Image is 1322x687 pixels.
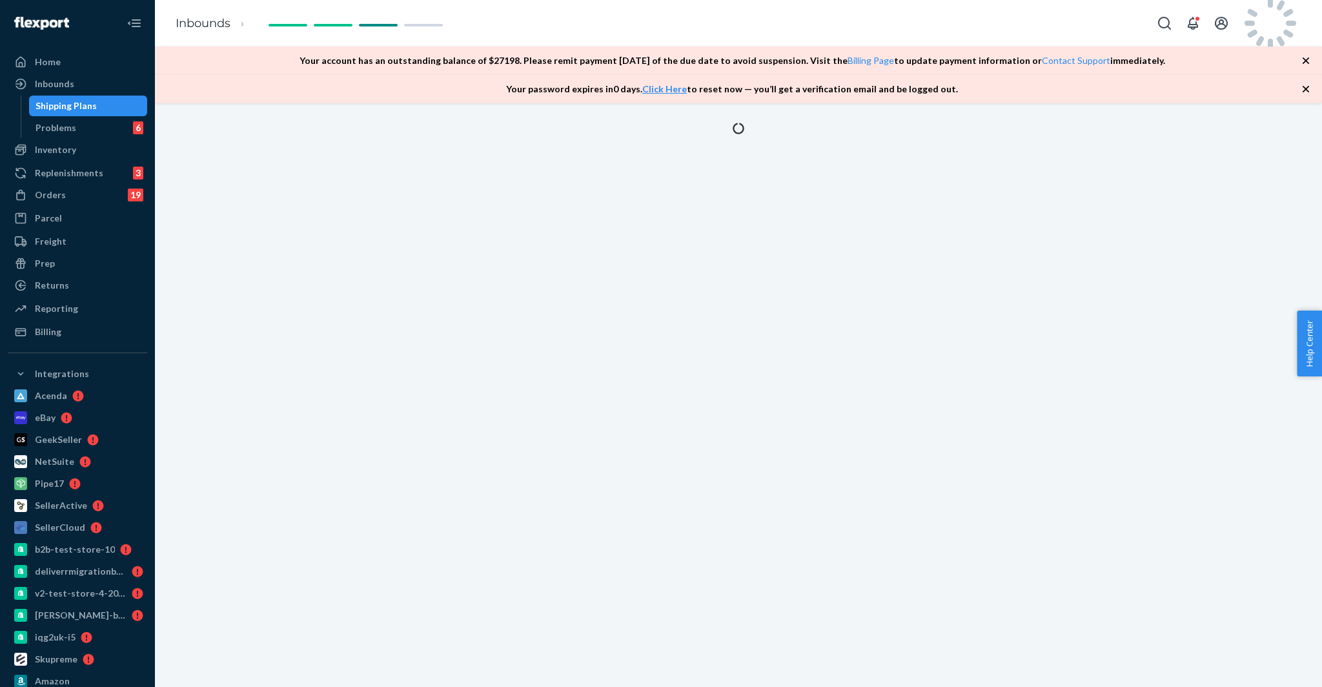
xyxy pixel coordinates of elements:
a: Acenda [8,385,147,406]
a: SellerActive [8,495,147,516]
div: 3 [133,167,143,179]
a: Click Here [642,83,687,94]
div: iqg2uk-i5 [35,631,76,644]
div: GeekSeller [35,433,82,446]
div: SellerCloud [35,521,85,534]
div: Returns [35,279,69,292]
div: Inbounds [35,77,74,90]
a: Home [8,52,147,72]
div: Problems [36,121,76,134]
div: b2b-test-store-10 [35,543,115,556]
a: Returns [8,275,147,296]
button: Open notifications [1180,10,1206,36]
a: Problems6 [29,118,148,138]
div: Reporting [35,302,78,315]
p: Your password expires in 0 days . to reset now — you’ll get a verification email and be logged out. [506,83,958,96]
a: deliverrmigrationbasictest [8,561,147,582]
a: Prep [8,253,147,274]
p: Your account has an outstanding balance of $ 27198 . Please remit payment [DATE] of the due date ... [300,54,1165,67]
div: Replenishments [35,167,103,179]
a: v2-test-store-4-2025 [8,583,147,604]
div: Inventory [35,143,76,156]
a: Orders19 [8,185,147,205]
a: Inbounds [176,16,230,30]
a: SellerCloud [8,517,147,538]
a: GeekSeller [8,429,147,450]
div: Skupreme [35,653,77,666]
a: Parcel [8,208,147,229]
a: Billing [8,322,147,342]
div: Freight [35,235,66,248]
button: Open Search Box [1152,10,1177,36]
div: eBay [35,411,56,424]
button: Help Center [1297,311,1322,376]
button: Integrations [8,364,147,384]
div: Acenda [35,389,67,402]
div: Prep [35,257,55,270]
ol: breadcrumbs [165,5,265,43]
div: 19 [128,189,143,201]
a: iqg2uk-i5 [8,627,147,648]
a: Skupreme [8,649,147,670]
a: eBay [8,407,147,428]
a: Inventory [8,139,147,160]
button: Open account menu [1208,10,1234,36]
div: v2-test-store-4-2025 [35,587,127,600]
div: Home [35,56,61,68]
a: Freight [8,231,147,252]
a: Reporting [8,298,147,319]
div: Pipe17 [35,477,64,490]
div: NetSuite [35,455,74,468]
div: Integrations [35,367,89,380]
div: 6 [133,121,143,134]
a: Contact Support [1042,55,1110,66]
a: Pipe17 [8,473,147,494]
a: Shipping Plans [29,96,148,116]
div: Orders [35,189,66,201]
div: Billing [35,325,61,338]
a: b2b-test-store-10 [8,539,147,560]
div: [PERSON_NAME]-b2b-test-store-2 [35,609,127,622]
a: [PERSON_NAME]-b2b-test-store-2 [8,605,147,626]
img: Flexport logo [14,17,69,30]
button: Close Navigation [121,10,147,36]
div: Parcel [35,212,62,225]
a: Replenishments3 [8,163,147,183]
a: Inbounds [8,74,147,94]
a: Billing Page [848,55,894,66]
a: NetSuite [8,451,147,472]
div: deliverrmigrationbasictest [35,565,127,578]
div: SellerActive [35,499,87,512]
div: Shipping Plans [36,99,97,112]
